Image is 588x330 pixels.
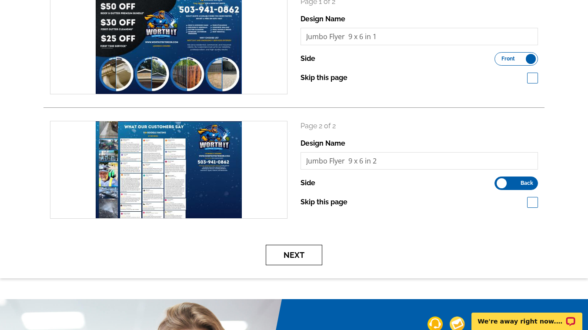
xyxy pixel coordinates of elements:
[301,28,538,45] input: File Name
[301,197,347,207] label: Skip this page
[301,53,315,64] label: Side
[266,245,322,265] button: Next
[301,14,345,24] label: Design Name
[301,121,538,131] p: Page 2 of 2
[301,178,315,188] label: Side
[301,73,347,83] label: Skip this page
[301,152,538,170] input: File Name
[501,57,515,61] span: Front
[521,181,533,185] span: Back
[466,303,588,330] iframe: LiveChat chat widget
[301,138,345,149] label: Design Name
